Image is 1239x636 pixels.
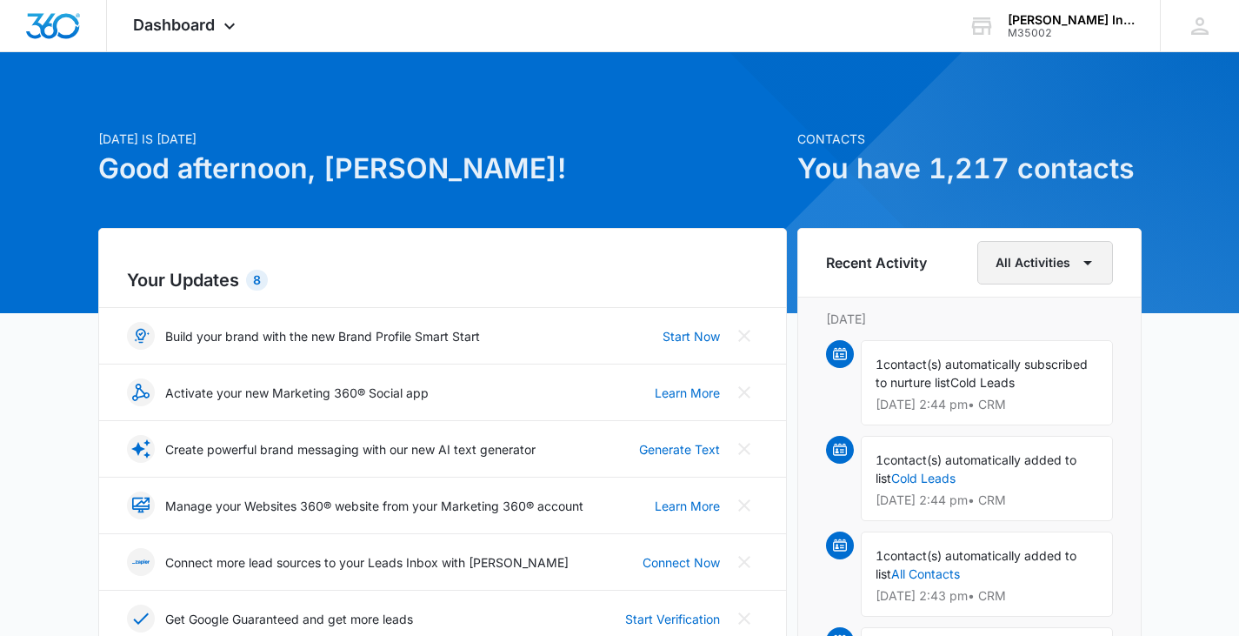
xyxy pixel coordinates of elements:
[643,553,720,572] a: Connect Now
[730,605,758,633] button: Close
[891,471,956,485] a: Cold Leads
[133,16,215,34] span: Dashboard
[639,440,720,459] a: Generate Text
[876,357,883,372] span: 1
[98,130,787,148] p: [DATE] is [DATE]
[876,548,883,563] span: 1
[98,148,787,190] h1: Good afternoon, [PERSON_NAME]!
[797,130,1142,148] p: Contacts
[797,148,1142,190] h1: You have 1,217 contacts
[977,241,1113,285] button: All Activities
[876,590,1098,602] p: [DATE] 2:43 pm • CRM
[876,357,1088,390] span: contact(s) automatically subscribed to nurture list
[891,566,960,581] a: All Contacts
[246,270,268,291] div: 8
[655,384,720,402] a: Learn More
[950,375,1015,390] span: Cold Leads
[876,452,883,467] span: 1
[876,398,1098,411] p: [DATE] 2:44 pm • CRM
[655,497,720,515] a: Learn More
[165,610,413,628] p: Get Google Guaranteed and get more leads
[127,267,758,293] h2: Your Updates
[1008,27,1135,39] div: account id
[625,610,720,628] a: Start Verification
[165,497,583,515] p: Manage your Websites 360® website from your Marketing 360® account
[826,310,1113,328] p: [DATE]
[165,440,536,459] p: Create powerful brand messaging with our new AI text generator
[165,384,429,402] p: Activate your new Marketing 360® Social app
[165,327,480,345] p: Build your brand with the new Brand Profile Smart Start
[730,548,758,576] button: Close
[730,492,758,519] button: Close
[730,435,758,463] button: Close
[826,252,927,273] h6: Recent Activity
[876,548,1076,581] span: contact(s) automatically added to list
[730,378,758,406] button: Close
[1008,13,1135,27] div: account name
[730,322,758,350] button: Close
[663,327,720,345] a: Start Now
[165,553,569,572] p: Connect more lead sources to your Leads Inbox with [PERSON_NAME]
[876,452,1076,485] span: contact(s) automatically added to list
[876,494,1098,506] p: [DATE] 2:44 pm • CRM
